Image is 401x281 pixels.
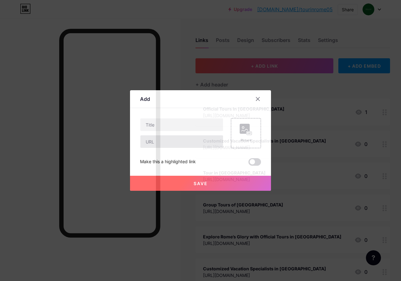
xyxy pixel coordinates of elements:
[240,138,252,143] div: Picture
[140,95,150,103] div: Add
[194,181,208,186] span: Save
[140,158,196,166] div: Make this a highlighted link
[130,176,271,191] button: Save
[140,135,223,148] input: URL
[140,118,223,131] input: Title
